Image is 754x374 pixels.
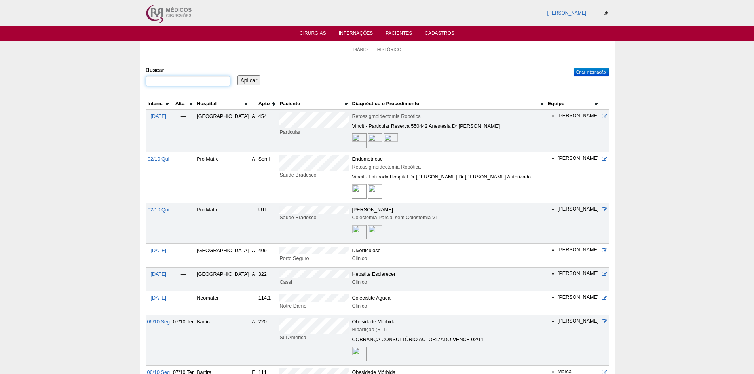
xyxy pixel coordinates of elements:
[171,110,195,152] td: —
[195,315,250,366] td: Bartira
[146,66,230,74] label: Buscar
[250,268,256,291] td: A
[279,302,349,310] div: Notre Dame
[257,110,278,152] td: 454
[352,294,545,302] div: Colecistite Aguda
[195,110,250,152] td: [GEOGRAPHIC_DATA]
[352,206,545,214] div: [PERSON_NAME]
[150,248,166,253] a: [DATE]
[250,110,256,152] td: A
[352,302,545,310] div: Clinico
[150,295,166,301] a: [DATE]
[257,152,278,203] td: Semi
[602,271,607,277] a: Editar
[300,30,326,38] a: Cirurgias
[339,30,373,37] a: Internações
[352,163,545,171] div: Retossigmoidectomia Robótica
[171,98,195,110] th: Alta
[352,278,545,286] div: Clinico
[250,152,256,203] td: A
[250,244,256,268] td: A
[602,248,607,253] a: Editar
[146,76,230,86] input: Digite os termos que você deseja procurar.
[195,98,250,110] th: Hospital
[352,326,545,334] div: Bipartição (BTI)
[278,98,350,110] th: Paciente
[604,11,608,15] i: Sair
[279,334,349,342] div: Sul América
[146,98,171,110] th: Intern.
[558,270,599,277] li: [PERSON_NAME]
[250,315,256,366] td: A
[352,173,545,181] div: Vincit - Faturada Hospital Dr [PERSON_NAME] Dr [PERSON_NAME] Autorizada.
[279,278,349,286] div: Cassi
[195,268,250,291] td: [GEOGRAPHIC_DATA]
[173,319,194,325] span: 07/10 Ter
[602,114,607,119] a: Editar
[171,244,195,268] td: —
[352,336,545,344] div: COBRANÇA CONSULTÓRIO AUTORIZADO VENCE 02/11
[257,291,278,315] td: 114.1
[237,75,261,85] input: Aplicar
[148,207,169,213] a: 02/10 Qui
[602,319,607,325] a: Editar
[574,68,609,76] a: Criar internação
[352,247,545,254] div: Diverticulose
[558,294,599,301] li: [PERSON_NAME]
[352,122,545,130] div: Vincit - Particular Reserva 550442 Anestesia Dr [PERSON_NAME]
[257,98,278,110] th: Apto
[546,98,600,110] th: Equipe
[257,268,278,291] td: 322
[171,152,195,203] td: —
[602,295,607,301] a: Editar
[150,271,166,277] a: [DATE]
[148,156,169,162] a: 02/10 Qui
[279,171,349,179] div: Saúde Bradesco
[195,152,250,203] td: Pro Matre
[425,30,454,38] a: Cadastros
[352,214,545,222] div: Colectomia Parcial sem Colostomia VL
[547,10,586,16] a: [PERSON_NAME]
[602,207,607,213] a: Editar
[279,214,349,222] div: Saúde Bradesco
[353,47,368,52] a: Diário
[147,319,170,325] a: 06/10 Seg
[150,114,166,119] a: [DATE]
[257,203,278,244] td: UTI
[602,156,607,162] a: Editar
[350,98,546,110] th: Diagnóstico e Procedimento
[171,291,195,315] td: —
[558,318,599,325] li: [PERSON_NAME]
[195,244,250,268] td: [GEOGRAPHIC_DATA]
[195,203,250,244] td: Pro Matre
[386,30,412,38] a: Pacientes
[558,206,599,213] li: [PERSON_NAME]
[279,254,349,262] div: Porto Seguro
[377,47,401,52] a: Histórico
[352,318,545,326] div: Obesidade Mórbida
[558,112,599,120] li: [PERSON_NAME]
[195,291,250,315] td: Neomater
[257,315,278,366] td: 220
[171,203,195,244] td: —
[352,270,545,278] div: Hepatite Esclarecer
[558,155,599,162] li: [PERSON_NAME]
[352,254,545,262] div: Clinico
[352,112,545,120] div: Retossigmoidectomia Robótica
[352,155,545,163] div: Endometriose
[279,128,349,136] div: Particular
[257,244,278,268] td: 409
[558,247,599,254] li: [PERSON_NAME]
[171,268,195,291] td: —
